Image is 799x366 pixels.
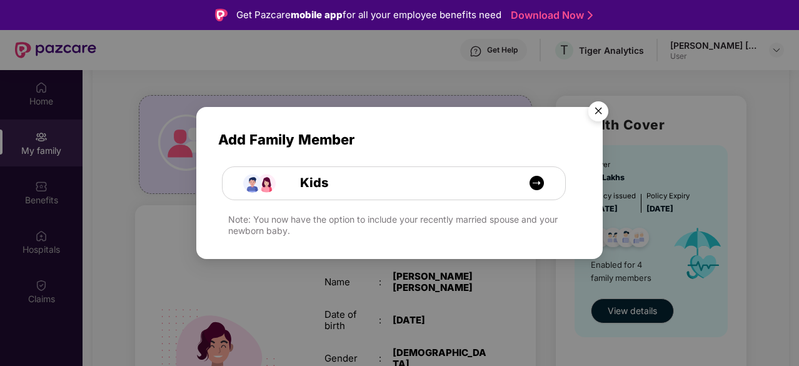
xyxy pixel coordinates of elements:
[511,9,589,22] a: Download Now
[215,9,228,21] img: Logo
[588,9,593,22] img: Stroke
[581,96,616,131] img: svg+xml;base64,PHN2ZyB4bWxucz0iaHR0cDovL3d3dy53My5vcmcvMjAwMC9zdmciIHdpZHRoPSI1NiIgaGVpZ2h0PSI1Ni...
[581,95,615,129] button: Close
[243,167,276,200] img: icon
[291,9,343,21] strong: mobile app
[529,175,545,191] img: icon
[218,129,581,151] span: Add Family Member
[236,8,501,23] div: Get Pazcare for all your employee benefits need
[272,173,328,193] span: Kids
[228,214,581,236] div: Note: You now have the option to include your recently married spouse and your newborn baby.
